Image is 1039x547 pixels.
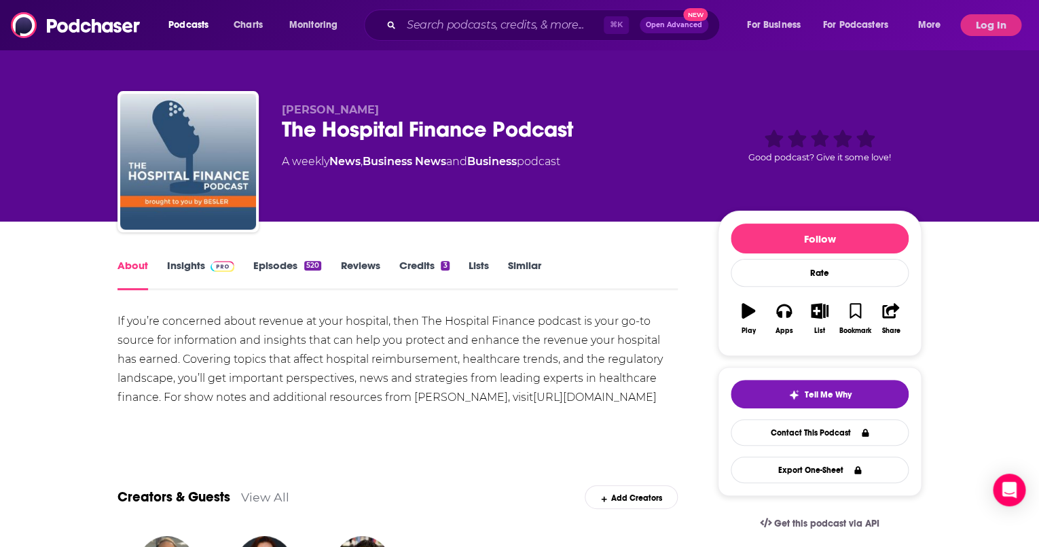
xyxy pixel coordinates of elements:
[881,327,900,335] div: Share
[289,16,338,35] span: Monitoring
[742,327,756,335] div: Play
[873,294,909,343] button: Share
[304,261,321,270] div: 520
[640,17,708,33] button: Open AdvancedNew
[234,16,263,35] span: Charts
[446,155,467,168] span: and
[993,474,1025,506] div: Open Intercom Messenger
[802,294,837,343] button: List
[683,8,708,21] span: New
[280,14,355,36] button: open menu
[253,259,321,290] a: Episodes520
[604,16,629,34] span: ⌘ K
[340,259,380,290] a: Reviews
[731,457,909,483] button: Export One-Sheet
[282,154,560,170] div: A weekly podcast
[917,16,941,35] span: More
[718,103,922,188] div: Good podcast? Give it some love!
[329,155,361,168] a: News
[737,14,818,36] button: open menu
[399,259,449,290] a: Credits3
[805,389,852,400] span: Tell Me Why
[747,16,801,35] span: For Business
[823,16,888,35] span: For Podcasters
[731,380,909,408] button: tell me why sparkleTell Me Why
[508,259,541,290] a: Similar
[469,259,489,290] a: Lists
[241,490,289,504] a: View All
[814,327,825,335] div: List
[225,14,271,36] a: Charts
[211,261,234,272] img: Podchaser Pro
[731,419,909,446] a: Contact This Podcast
[960,14,1021,36] button: Log In
[788,389,799,400] img: tell me why sparkle
[441,261,449,270] div: 3
[117,259,148,290] a: About
[401,14,604,36] input: Search podcasts, credits, & more...
[908,14,958,36] button: open menu
[159,14,226,36] button: open menu
[774,518,879,529] span: Get this podcast via API
[377,10,733,41] div: Search podcasts, credits, & more...
[117,312,678,426] div: If you’re concerned about revenue at your hospital, then The Hospital Finance podcast is your go-...
[282,103,379,116] span: [PERSON_NAME]
[363,155,446,168] a: Business News
[11,12,141,38] img: Podchaser - Follow, Share and Rate Podcasts
[731,224,909,253] button: Follow
[120,94,256,230] img: The Hospital Finance Podcast
[731,294,766,343] button: Play
[766,294,801,343] button: Apps
[776,327,793,335] div: Apps
[167,259,234,290] a: InsightsPodchaser Pro
[168,16,208,35] span: Podcasts
[117,489,230,506] a: Creators & Guests
[749,507,890,540] a: Get this podcast via API
[467,155,517,168] a: Business
[731,259,909,287] div: Rate
[361,155,363,168] span: ,
[839,327,871,335] div: Bookmark
[814,14,908,36] button: open menu
[748,152,891,162] span: Good podcast? Give it some love!
[646,22,702,29] span: Open Advanced
[585,485,678,509] div: Add Creators
[837,294,873,343] button: Bookmark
